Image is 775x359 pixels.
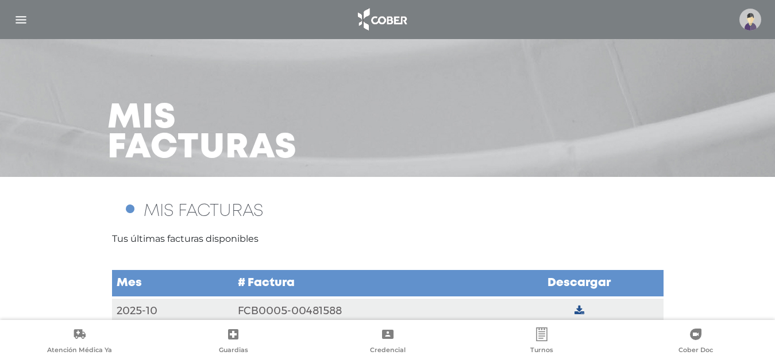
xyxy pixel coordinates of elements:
[495,269,663,298] td: Descargar
[310,327,464,357] a: Credencial
[219,346,248,356] span: Guardias
[112,269,233,298] td: Mes
[370,346,406,356] span: Credencial
[144,203,263,219] span: MIS FACTURAS
[465,327,619,357] a: Turnos
[233,269,496,298] td: # Factura
[233,298,496,324] td: FCB0005-00481588
[112,298,233,324] td: 2025-10
[14,13,28,27] img: Cober_menu-lines-white.svg
[2,327,156,357] a: Atención Médica Ya
[112,232,664,246] p: Tus últimas facturas disponibles
[156,327,310,357] a: Guardias
[107,103,297,163] h3: Mis facturas
[678,346,713,356] span: Cober Doc
[619,327,773,357] a: Cober Doc
[530,346,553,356] span: Turnos
[47,346,112,356] span: Atención Médica Ya
[739,9,761,30] img: profile-placeholder.svg
[352,6,412,33] img: logo_cober_home-white.png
